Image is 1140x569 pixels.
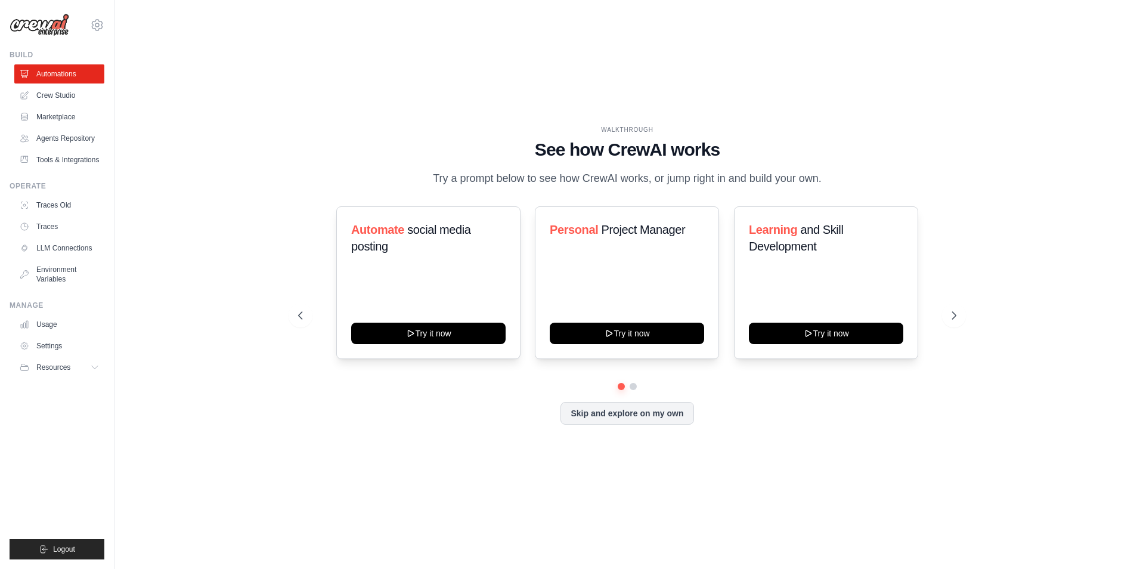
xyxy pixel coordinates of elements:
button: Skip and explore on my own [560,402,693,425]
a: Marketplace [14,107,104,126]
a: Traces [14,217,104,236]
p: Try a prompt below to see how CrewAI works, or jump right in and build your own. [427,170,828,187]
span: and Skill Development [749,223,843,253]
a: Environment Variables [14,260,104,289]
div: Build [10,50,104,60]
a: LLM Connections [14,239,104,258]
a: Automations [14,64,104,84]
a: Tools & Integrations [14,150,104,169]
span: social media posting [351,223,471,253]
button: Try it now [550,323,704,344]
span: Resources [36,363,70,372]
span: Logout [53,545,75,554]
button: Resources [14,358,104,377]
button: Logout [10,539,104,559]
h1: See how CrewAI works [298,139,956,160]
a: Agents Repository [14,129,104,148]
span: Learning [749,223,797,236]
div: Manage [10,301,104,310]
span: Project Manager [602,223,686,236]
a: Usage [14,315,104,334]
img: Logo [10,14,69,36]
a: Crew Studio [14,86,104,105]
button: Try it now [351,323,506,344]
a: Traces Old [14,196,104,215]
div: WALKTHROUGH [298,125,956,134]
a: Settings [14,336,104,355]
div: Operate [10,181,104,191]
button: Try it now [749,323,903,344]
span: Automate [351,223,404,236]
span: Personal [550,223,598,236]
